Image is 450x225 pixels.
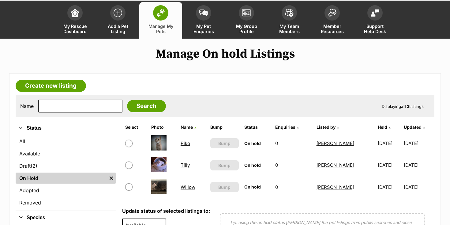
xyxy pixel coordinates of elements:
[311,2,354,39] a: Member Resources
[404,177,434,198] td: [DATE]
[404,124,425,130] a: Updated
[244,184,261,189] span: On hold
[317,124,336,130] span: Listed by
[96,2,139,39] a: Add a Pet Listing
[317,124,339,130] a: Listed by
[199,10,208,16] img: pet-enquiries-icon-7e3ad2cf08bfb03b45e93fb7055b45f3efa6380592205ae92323e6603595dc1f.svg
[107,173,116,184] a: Remove filter
[404,124,422,130] span: Updated
[244,162,261,168] span: On hold
[218,162,231,169] span: Bump
[61,24,89,34] span: My Rescue Dashboard
[147,24,174,34] span: Manage My Pets
[16,148,116,159] a: Available
[16,136,116,147] a: All
[375,177,403,198] td: [DATE]
[210,182,238,192] button: Bump
[375,133,403,154] td: [DATE]
[378,124,391,130] a: Held
[190,24,217,34] span: My Pet Enquiries
[31,162,37,170] span: (2)
[54,2,96,39] a: My Rescue Dashboard
[16,80,86,92] a: Create new listing
[156,9,165,17] img: manage-my-pets-icon-02211641906a0b7f246fdf0571729dbe1e7629f14944591b6c1af311fb30b64b.svg
[276,24,303,34] span: My Team Members
[317,162,354,168] a: [PERSON_NAME]
[328,9,336,17] img: member-resources-icon-8e73f808a243e03378d46382f2149f9095a855e16c252ad45f914b54edf8863c.svg
[378,124,387,130] span: Held
[16,135,116,211] div: Status
[401,104,409,109] strong: all 3
[317,184,354,190] a: [PERSON_NAME]
[181,184,195,190] a: Willow
[127,100,166,112] input: Search
[285,9,294,17] img: team-members-icon-5396bd8760b3fe7c0b43da4ab00e1e3bb1a5d9ba89233759b79545d2d3fc5d0d.svg
[371,9,379,17] img: help-desk-icon-fdf02630f3aa405de69fd3d07c3f3aa587a6932b1a1747fa1d2bba05be0121f9.svg
[225,2,268,39] a: My Group Profile
[273,177,313,198] td: 0
[382,104,424,109] span: Displaying Listings
[242,122,272,132] th: Status
[182,2,225,39] a: My Pet Enquiries
[375,154,403,176] td: [DATE]
[361,24,389,34] span: Support Help Desk
[16,160,116,171] a: Draft
[218,184,231,190] span: Bump
[20,103,34,109] label: Name
[16,173,107,184] a: On Hold
[242,9,251,17] img: group-profile-icon-3fa3cf56718a62981997c0bc7e787c4b2cf8bcc04b72c1350f741eb67cf2f40e.svg
[181,140,190,146] a: Piko
[317,140,354,146] a: [PERSON_NAME]
[16,124,116,132] button: Status
[181,162,190,168] a: Tilly
[181,124,196,130] a: Name
[139,2,182,39] a: Manage My Pets
[233,24,260,34] span: My Group Profile
[268,2,311,39] a: My Team Members
[275,124,299,130] a: Enquiries
[104,24,132,34] span: Add a Pet Listing
[404,154,434,176] td: [DATE]
[218,140,231,147] span: Bump
[244,141,261,146] span: On hold
[122,208,210,214] label: Update status of selected listings to:
[318,24,346,34] span: Member Resources
[16,197,116,208] a: Removed
[210,160,238,170] button: Bump
[16,185,116,196] a: Adopted
[404,133,434,154] td: [DATE]
[71,9,79,17] img: dashboard-icon-eb2f2d2d3e046f16d808141f083e7271f6b2e854fb5c12c21221c1fb7104beca.svg
[123,122,148,132] th: Select
[273,133,313,154] td: 0
[275,124,295,130] span: translation missing: en.admin.listings.index.attributes.enquiries
[149,122,178,132] th: Photo
[16,214,116,222] button: Species
[273,154,313,176] td: 0
[114,9,122,17] img: add-pet-listing-icon-0afa8454b4691262ce3f59096e99ab1cd57d4a30225e0717b998d2c9b9846f56.svg
[354,2,396,39] a: Support Help Desk
[210,138,238,148] button: Bump
[208,122,241,132] th: Bump
[181,124,193,130] span: Name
